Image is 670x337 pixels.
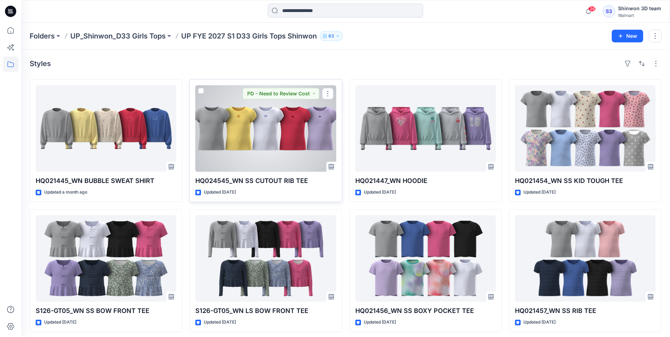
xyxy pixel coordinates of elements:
div: S3 [603,5,615,18]
p: Updated [DATE] [523,189,556,196]
a: HQ021456_WN SS BOXY POCKET TEE [355,215,496,302]
p: Updated [DATE] [364,319,396,326]
p: HQ024545_WN SS CUTOUT RIB TEE [195,176,336,186]
div: Walmart [618,13,661,18]
div: Shinwon 3D team [618,4,661,13]
a: S126-GT05_WN SS BOW FRONT TEE [36,215,176,302]
p: HQ021447_WN HOODIE [355,176,496,186]
p: HQ021454_WN SS KID TOUGH TEE [515,176,656,186]
a: UP_Shinwon_D33 Girls Tops [70,31,166,41]
p: UP FYE 2027 S1 D33 Girls Tops Shinwon [181,31,317,41]
p: Updated [DATE] [364,189,396,196]
p: HQ021457_WN SS RIB TEE [515,306,656,316]
p: HQ021445_WN BUBBLE SWEAT SHIRT [36,176,176,186]
button: New [612,30,643,42]
span: 36 [588,6,596,12]
p: S126-GT05_WN LS BOW FRONT TEE [195,306,336,316]
button: 63 [320,31,343,41]
a: HQ021454_WN SS KID TOUGH TEE [515,85,656,172]
a: HQ021457_WN SS RIB TEE [515,215,656,302]
p: Updated [DATE] [204,189,236,196]
a: S126-GT05_WN LS BOW FRONT TEE [195,215,336,302]
p: Updated a month ago [44,189,87,196]
p: Updated [DATE] [44,319,76,326]
p: 63 [328,32,334,40]
a: Folders [30,31,55,41]
p: S126-GT05_WN SS BOW FRONT TEE [36,306,176,316]
a: HQ021445_WN BUBBLE SWEAT SHIRT [36,85,176,172]
p: Updated [DATE] [523,319,556,326]
h4: Styles [30,59,51,68]
a: HQ024545_WN SS CUTOUT RIB TEE [195,85,336,172]
p: Updated [DATE] [204,319,236,326]
p: HQ021456_WN SS BOXY POCKET TEE [355,306,496,316]
a: HQ021447_WN HOODIE [355,85,496,172]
